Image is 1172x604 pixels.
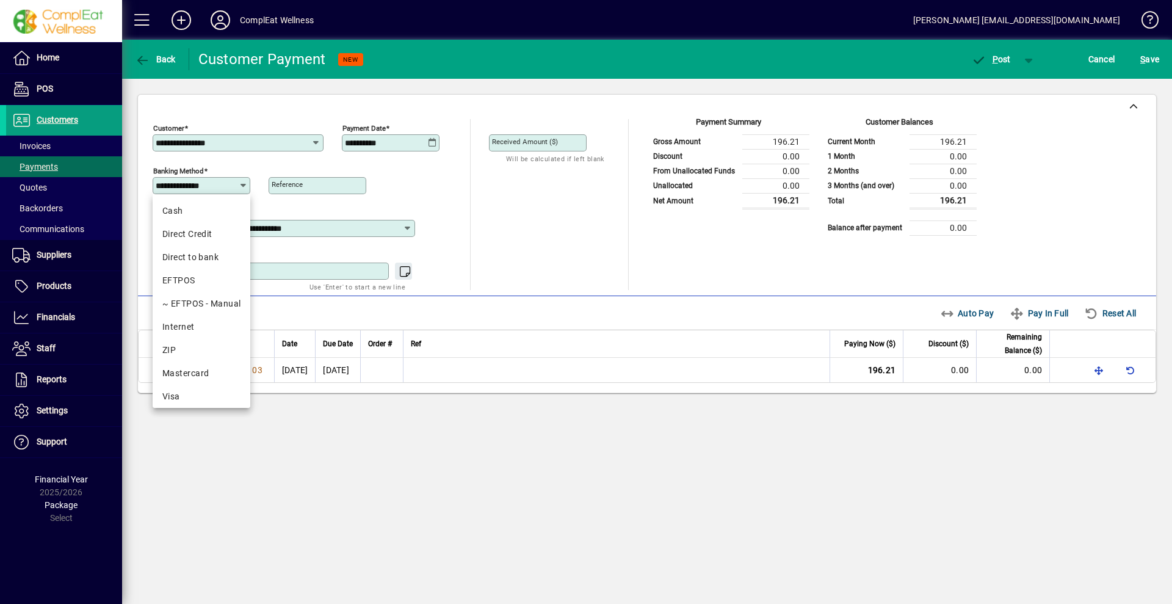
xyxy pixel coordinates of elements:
div: EFTPOS [162,274,241,287]
mat-option: ~ EFTPOS - Manual [153,292,250,315]
mat-label: Received Amount ($) [492,137,558,146]
td: Current Month [822,134,910,149]
td: 196.21 [742,193,809,208]
td: 0.00 [910,164,977,178]
span: Date [282,337,297,351]
td: [DATE] [315,358,360,382]
td: From Unallocated Funds [647,164,742,178]
div: Visa [162,390,241,403]
td: Unallocated [647,178,742,193]
span: Quotes [12,183,47,192]
span: Payments [12,162,58,172]
span: 0.00 [1024,365,1042,375]
span: Settings [37,406,68,415]
mat-label: Reference [272,180,303,189]
td: Discount [647,149,742,164]
a: Communications [6,219,122,239]
span: Remaining Balance ($) [984,330,1042,357]
span: NEW [343,56,358,64]
td: Net Amount [647,193,742,208]
div: ~ EFTPOS - Manual [162,297,241,310]
span: Financials [37,312,75,322]
span: Pay In Full [1010,304,1068,323]
mat-option: Direct Credit [153,222,250,246]
button: Add [162,9,201,31]
span: [DATE] [282,365,308,375]
mat-label: Banking method [153,167,204,175]
div: Internet [162,321,241,333]
span: Discount ($) [928,337,969,351]
mat-label: Payment Date [342,124,386,133]
div: Payment Summary [647,116,809,134]
span: Support [37,437,67,446]
a: Quotes [6,177,122,198]
mat-hint: Will be calculated if left blank [506,151,604,166]
a: Knowledge Base [1132,2,1157,42]
td: 0.00 [910,149,977,164]
span: Cancel [1088,49,1115,69]
button: Post [965,48,1017,70]
span: 0.00 [951,365,969,375]
mat-option: Cash [153,199,250,222]
td: Gross Amount [647,134,742,149]
div: Cash [162,205,241,217]
div: ZIP [162,344,241,357]
app-page-summary-card: Payment Summary [647,119,809,209]
td: 196.21 [910,193,977,208]
div: Direct to bank [162,251,241,264]
span: S [1140,54,1145,64]
app-page-header-button: Back [122,48,189,70]
td: Total [822,193,910,208]
a: Payments [6,156,122,177]
mat-option: Direct to bank [153,246,250,269]
a: Home [6,43,122,73]
span: Home [37,53,59,62]
td: 0.00 [742,149,809,164]
app-page-summary-card: Customer Balances [822,119,977,236]
span: Reset All [1084,304,1136,323]
span: Back [135,54,176,64]
span: Backorders [12,203,63,213]
td: 0.00 [742,164,809,178]
button: Pay In Full [1005,302,1073,324]
a: Suppliers [6,240,122,271]
button: Cancel [1085,48,1118,70]
button: Reset All [1079,302,1141,324]
span: Customers [37,115,78,125]
div: Customer Payment [198,49,326,69]
mat-label: Customer [153,124,184,133]
div: ComplEat Wellness [240,10,314,30]
td: 196.21 [910,134,977,149]
td: 0.00 [742,178,809,193]
a: Financials [6,302,122,333]
span: Communications [12,224,84,234]
span: 196.21 [868,365,896,375]
a: Reports [6,365,122,395]
td: Balance after payment [822,220,910,235]
mat-hint: Use 'Enter' to start a new line [309,280,405,294]
a: Products [6,271,122,302]
span: Products [37,281,71,291]
a: Staff [6,333,122,364]
span: Staff [37,343,56,353]
button: Save [1137,48,1162,70]
td: 0.00 [910,178,977,193]
mat-option: Mastercard [153,362,250,385]
span: Package [45,500,78,510]
div: Mastercard [162,367,241,380]
span: Order # [368,337,392,351]
a: Settings [6,396,122,426]
button: Profile [201,9,240,31]
a: Invoices [6,136,122,156]
span: ave [1140,49,1159,69]
td: 196.21 [742,134,809,149]
span: P [993,54,998,64]
span: POS [37,84,53,93]
button: Back [132,48,179,70]
span: Invoices [12,141,51,151]
span: Financial Year [35,475,88,484]
td: 2 Months [822,164,910,178]
a: Support [6,427,122,457]
a: POS [6,74,122,104]
mat-option: ZIP [153,338,250,362]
